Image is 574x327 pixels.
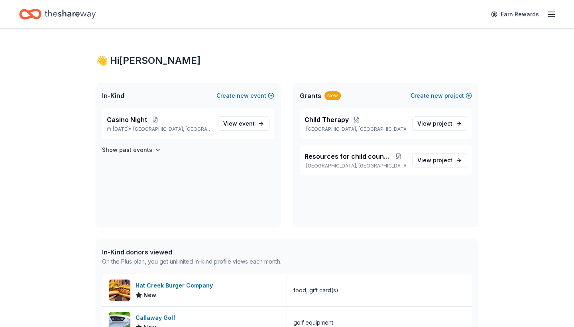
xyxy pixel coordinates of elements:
[96,54,478,67] div: 👋 Hi [PERSON_NAME]
[300,91,321,100] span: Grants
[102,247,281,257] div: In-Kind donors viewed
[412,116,467,131] a: View project
[239,120,255,127] span: event
[216,91,274,100] button: Createnewevent
[102,145,152,155] h4: Show past events
[305,163,406,169] p: [GEOGRAPHIC_DATA], [GEOGRAPHIC_DATA]
[223,119,255,128] span: View
[109,280,130,301] img: Image for Hat Creek Burger Company
[305,115,349,124] span: Child Therapy
[19,5,96,24] a: Home
[417,119,452,128] span: View
[237,91,249,100] span: new
[102,91,124,100] span: In-Kind
[411,91,472,100] button: Createnewproject
[102,145,161,155] button: Show past events
[431,91,443,100] span: new
[412,153,467,167] a: View project
[218,116,269,131] a: View event
[433,120,452,127] span: project
[324,91,341,100] div: New
[107,126,212,132] p: [DATE] •
[417,156,452,165] span: View
[143,290,156,300] span: New
[305,126,406,132] p: [GEOGRAPHIC_DATA], [GEOGRAPHIC_DATA]
[102,257,281,266] div: On the Plus plan, you get unlimited in-kind profile views each month.
[107,115,147,124] span: Casino Night
[293,286,338,295] div: food, gift card(s)
[433,157,452,163] span: project
[136,313,179,323] div: Callaway Golf
[133,126,212,132] span: [GEOGRAPHIC_DATA], [GEOGRAPHIC_DATA]
[136,281,216,290] div: Hat Creek Burger Company
[486,7,544,22] a: Earn Rewards
[305,152,391,161] span: Resources for child counseling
